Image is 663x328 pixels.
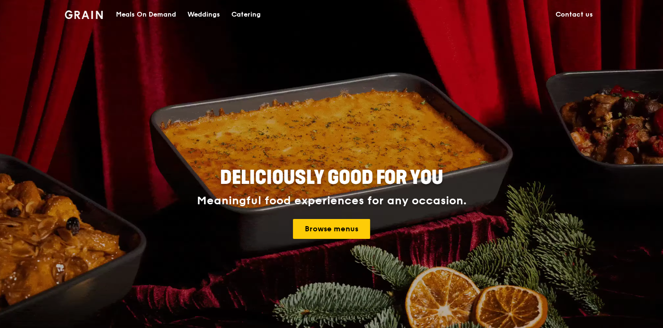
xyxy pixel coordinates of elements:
a: Catering [226,0,266,29]
span: Deliciously good for you [220,166,443,189]
a: Contact us [550,0,599,29]
img: Grain [65,10,103,19]
div: Catering [231,0,261,29]
div: Meals On Demand [116,0,176,29]
div: Meaningful food experiences for any occasion. [161,194,502,208]
a: Browse menus [293,219,370,239]
div: Weddings [187,0,220,29]
a: Weddings [182,0,226,29]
